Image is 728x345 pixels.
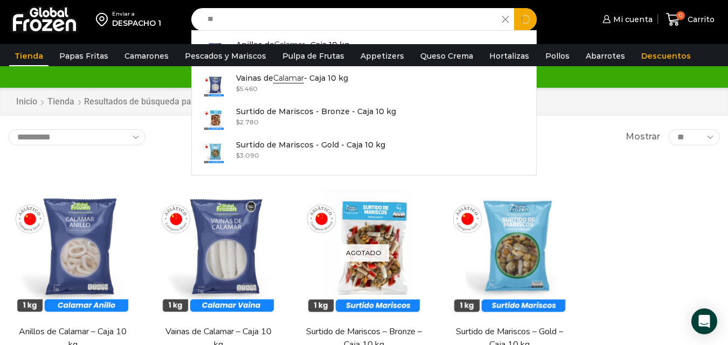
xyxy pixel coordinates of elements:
[277,46,350,66] a: Pulpa de Frutas
[236,139,385,151] p: Surtido de Mariscos - Gold - Caja 10 kg
[236,118,240,126] span: $
[16,96,240,108] nav: Breadcrumb
[236,72,348,84] p: Vainas de - Caja 10 kg
[580,46,630,66] a: Abarrotes
[611,14,653,25] span: Mi cuenta
[236,151,259,159] bdi: 3.090
[236,39,349,51] p: Anillos de - Caja 10 kg
[9,46,48,66] a: Tienda
[179,46,272,66] a: Pescados y Mariscos
[84,96,240,107] h1: Resultados de búsqueda para “calamar”
[112,10,161,18] div: Enviar a
[112,18,161,29] div: DESPACHO 1
[484,46,535,66] a: Hortalizas
[192,103,536,136] a: Surtido de Mariscos - Bronze - Caja 10 kg $2.780
[119,46,174,66] a: Camarones
[274,40,305,50] strong: Calamar
[636,46,696,66] a: Descuentos
[663,7,717,32] a: 0 Carrito
[47,96,75,108] a: Tienda
[676,11,685,20] span: 0
[192,69,536,103] a: Vainas deCalamar- Caja 10 kg $5.460
[236,118,259,126] bdi: 2.780
[192,36,536,69] a: Anillos deCalamar- Caja 10 kg $5.460
[16,96,38,108] a: Inicio
[192,136,536,170] a: Surtido de Mariscos - Gold - Caja 10 kg $3.090
[626,131,660,143] span: Mostrar
[685,14,715,25] span: Carrito
[236,85,240,93] span: $
[355,46,410,66] a: Appetizers
[338,244,389,262] p: Agotado
[415,46,479,66] a: Queso Crema
[540,46,575,66] a: Pollos
[54,46,114,66] a: Papas Fritas
[236,85,258,93] bdi: 5.460
[236,105,396,117] p: Surtido de Mariscos - Bronze - Caja 10 kg
[691,308,717,334] div: Open Intercom Messenger
[8,129,145,145] select: Pedido de la tienda
[96,10,112,29] img: address-field-icon.svg
[273,73,304,83] strong: Calamar
[514,8,537,31] button: Search button
[236,151,240,159] span: $
[600,9,653,30] a: Mi cuenta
